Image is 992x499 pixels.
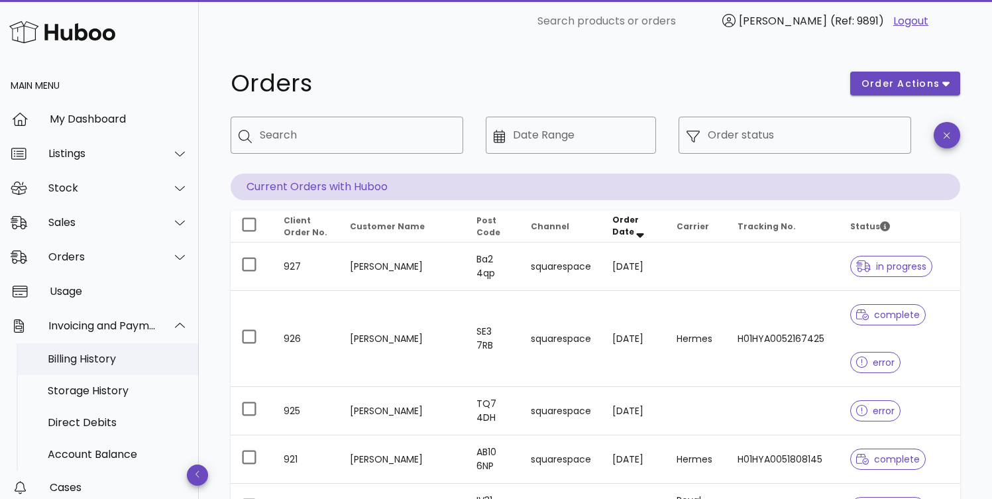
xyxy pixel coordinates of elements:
div: Storage History [48,384,188,397]
div: My Dashboard [50,113,188,125]
div: Cases [50,481,188,494]
span: complete [856,455,920,464]
th: Order Date: Sorted descending. Activate to remove sorting. [602,211,666,243]
span: Status [850,221,890,232]
div: Stock [48,182,156,194]
td: [PERSON_NAME] [339,291,466,387]
button: order actions [850,72,960,95]
span: error [856,406,895,416]
td: [PERSON_NAME] [339,243,466,291]
span: order actions [861,77,940,91]
div: Invoicing and Payments [48,319,156,332]
span: Post Code [476,215,500,238]
th: Status [840,211,960,243]
td: Ba2 4qp [466,243,520,291]
span: (Ref: 9891) [830,13,884,28]
span: Client Order No. [284,215,327,238]
th: Carrier [666,211,726,243]
span: complete [856,310,920,319]
th: Tracking No. [727,211,840,243]
div: Orders [48,250,156,263]
td: squarespace [520,387,602,435]
td: [DATE] [602,387,666,435]
td: Hermes [666,435,726,484]
span: [PERSON_NAME] [739,13,827,28]
td: 927 [273,243,339,291]
th: Client Order No. [273,211,339,243]
td: 925 [273,387,339,435]
div: Account Balance [48,448,188,461]
th: Post Code [466,211,520,243]
span: Order Date [612,214,639,237]
th: Channel [520,211,602,243]
td: [DATE] [602,291,666,387]
a: Logout [893,13,928,29]
td: [DATE] [602,243,666,291]
td: H01HYA0052167425 [727,291,840,387]
td: squarespace [520,291,602,387]
td: Hermes [666,291,726,387]
span: Customer Name [350,221,425,232]
div: Usage [50,285,188,298]
div: Sales [48,216,156,229]
span: error [856,358,895,367]
p: Current Orders with Huboo [231,174,960,200]
div: Listings [48,147,156,160]
td: squarespace [520,435,602,484]
td: 921 [273,435,339,484]
td: [PERSON_NAME] [339,387,466,435]
th: Customer Name [339,211,466,243]
td: squarespace [520,243,602,291]
td: [DATE] [602,435,666,484]
h1: Orders [231,72,834,95]
img: Huboo Logo [9,18,115,46]
td: AB10 6NP [466,435,520,484]
span: Carrier [677,221,709,232]
td: 926 [273,291,339,387]
span: Channel [531,221,569,232]
td: [PERSON_NAME] [339,435,466,484]
div: Billing History [48,353,188,365]
td: H01HYA0051808145 [727,435,840,484]
span: Tracking No. [738,221,796,232]
td: TQ7 4DH [466,387,520,435]
div: Direct Debits [48,416,188,429]
span: in progress [856,262,926,271]
td: SE3 7RB [466,291,520,387]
